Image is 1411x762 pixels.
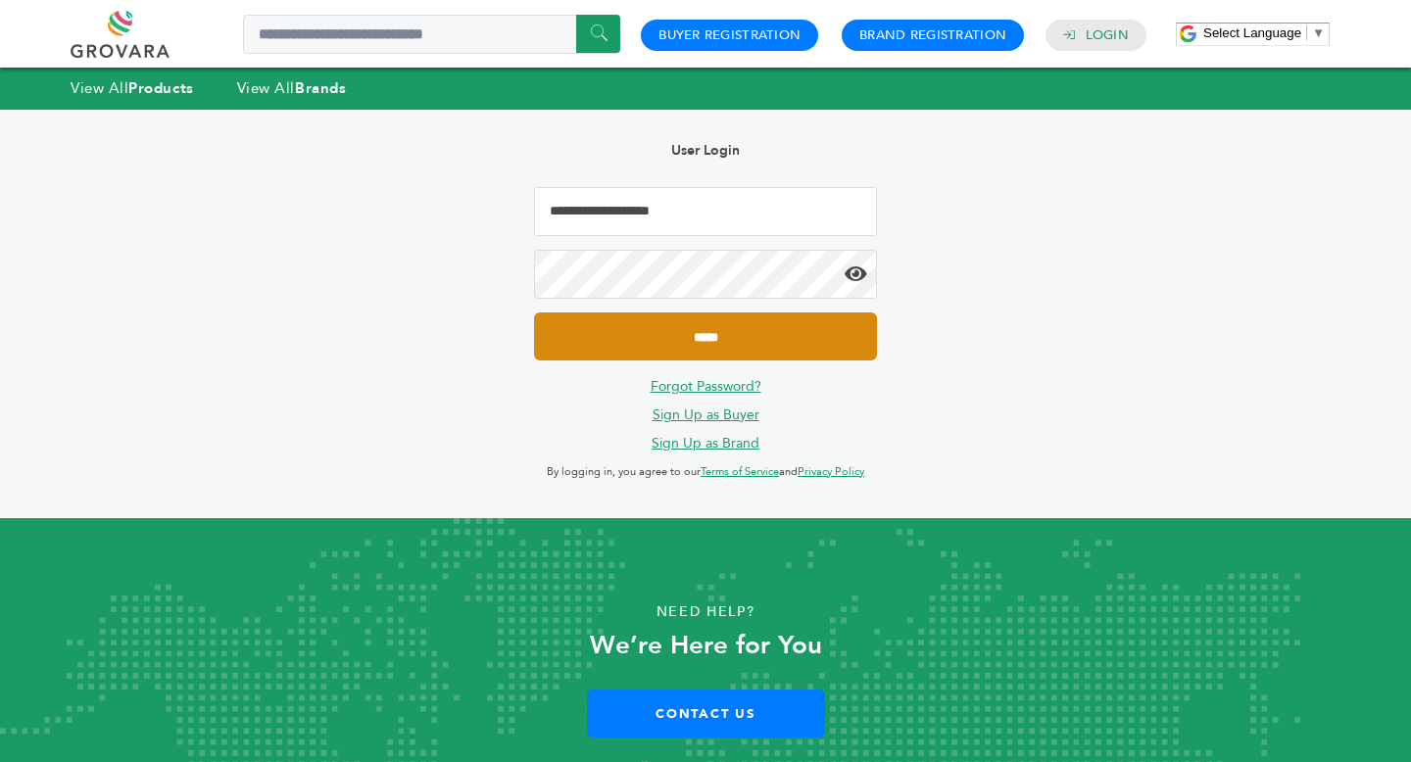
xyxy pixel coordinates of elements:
[295,78,346,98] strong: Brands
[1203,25,1301,40] span: Select Language
[590,628,822,663] strong: We’re Here for You
[652,434,759,452] a: Sign Up as Brand
[534,250,877,299] input: Password
[237,78,347,98] a: View AllBrands
[653,405,759,424] a: Sign Up as Buyer
[701,464,779,479] a: Terms of Service
[1203,25,1325,40] a: Select Language​
[587,690,825,738] a: Contact Us
[859,26,1006,44] a: Brand Registration
[1312,25,1325,40] span: ▼
[243,15,620,54] input: Search a product or brand...
[658,26,801,44] a: Buyer Registration
[1086,26,1129,44] a: Login
[651,377,761,396] a: Forgot Password?
[534,460,877,484] p: By logging in, you agree to our and
[671,141,740,160] b: User Login
[798,464,864,479] a: Privacy Policy
[71,78,194,98] a: View AllProducts
[128,78,193,98] strong: Products
[1306,25,1307,40] span: ​
[534,187,877,236] input: Email Address
[71,597,1340,627] p: Need Help?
